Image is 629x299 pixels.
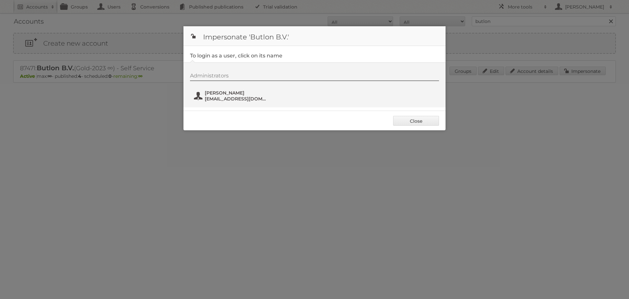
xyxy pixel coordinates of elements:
span: [PERSON_NAME] [205,90,268,96]
a: Close [393,116,439,126]
span: [EMAIL_ADDRESS][DOMAIN_NAME] [205,96,268,102]
legend: To login as a user, click on its name [190,53,282,59]
button: [PERSON_NAME] [EMAIL_ADDRESS][DOMAIN_NAME] [193,89,270,102]
h1: Impersonate 'Butlon B.V.' [183,26,446,46]
div: Administrators [190,73,439,81]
